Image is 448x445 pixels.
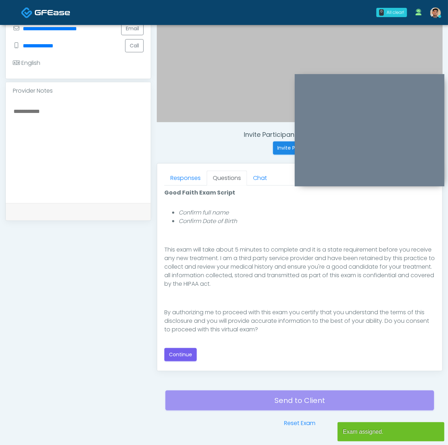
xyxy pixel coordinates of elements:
div: All clear! [387,9,404,16]
a: Email [121,22,144,35]
p: This exam will take about 5 minutes to complete and it is a state requirement before you receive ... [164,245,435,288]
article: Exam assigned. [338,422,444,441]
img: Docovia [21,7,33,19]
p: By authorizing me to proceed with this exam you certify that you understand the terms of this dis... [164,308,435,334]
button: Open LiveChat chat widget [6,3,27,24]
a: Chat [247,171,273,186]
a: Docovia [21,1,70,24]
a: Reset Exam [284,419,315,428]
div: Good Faith Exam Script [164,188,435,197]
img: Kenner Medina [430,7,441,18]
div: Provider Notes [6,82,151,99]
div: English [13,59,40,67]
button: Invite Participants [273,141,327,155]
img: Docovia [35,9,70,16]
a: 0 All clear! [372,5,411,20]
em: Confirm Date of Birth [179,217,237,225]
div: 0 [379,9,384,16]
h4: Invite Participants to Video Session [157,131,443,139]
button: Call [125,39,144,52]
a: Responses [164,171,207,186]
a: Questions [207,171,247,186]
button: Continue [164,348,197,361]
em: Confirm full name [179,208,229,217]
